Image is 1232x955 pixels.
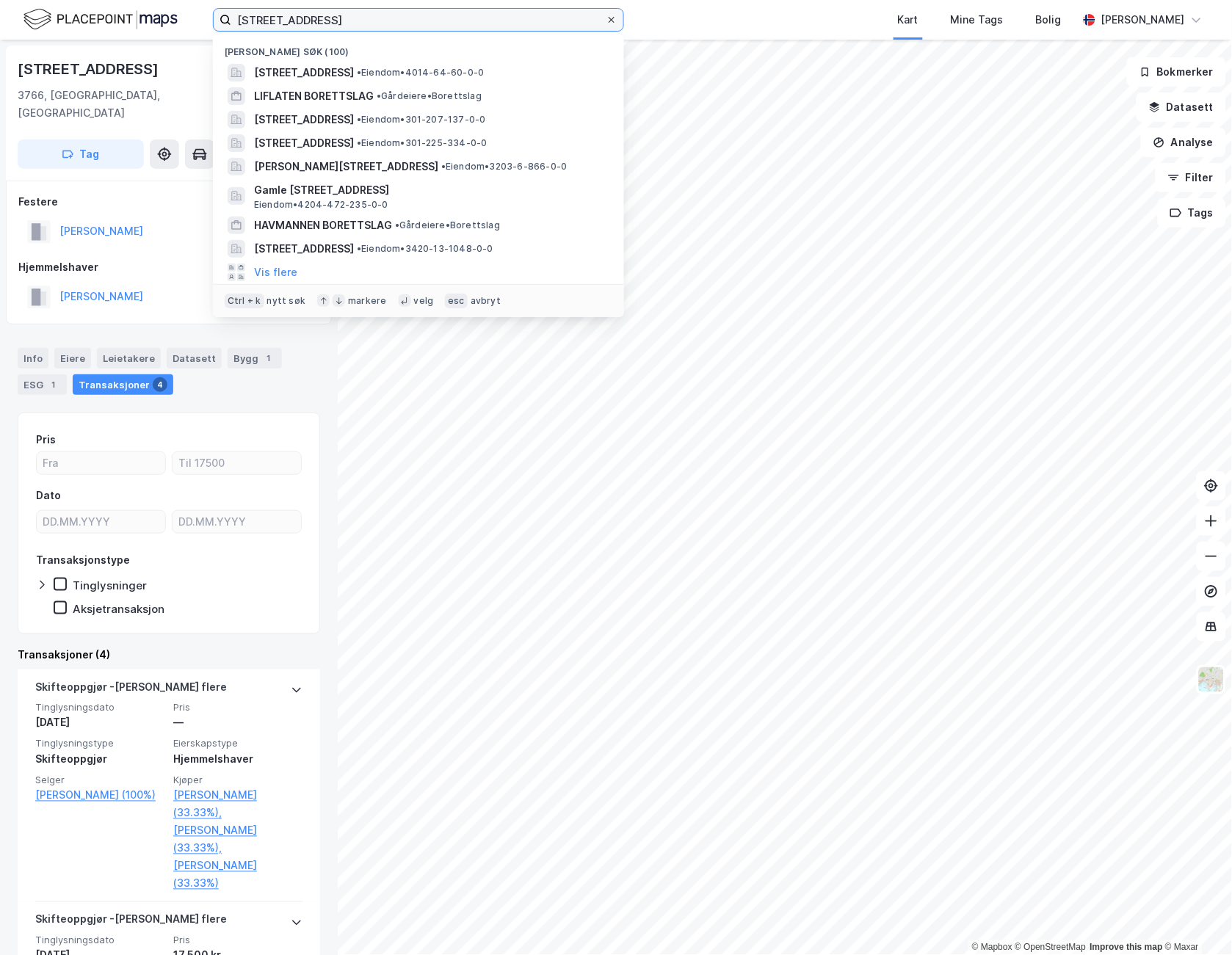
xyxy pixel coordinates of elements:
span: [PERSON_NAME][STREET_ADDRESS] [254,158,438,175]
span: • [441,161,446,172]
span: Eiendom • 3203-6-866-0-0 [441,161,568,173]
span: Eiendom • 4014-64-60-0-0 [357,67,485,79]
div: Bolig [1036,11,1062,29]
a: [PERSON_NAME] (33.33%) [173,857,302,893]
div: Mine Tags [951,11,1004,29]
span: LIFLATEN BORETTSLAG [254,87,374,105]
span: • [377,90,381,101]
div: Datasett [167,348,222,368]
button: Tag [18,139,144,169]
input: Fra [37,452,165,474]
span: Selger [35,774,164,787]
span: Pris [173,934,302,947]
div: Transaksjonstype [36,551,130,569]
div: nytt søk [267,295,306,307]
button: Filter [1156,163,1226,192]
div: — [173,714,302,732]
span: [STREET_ADDRESS] [254,240,354,258]
a: [PERSON_NAME] (33.33%), [173,822,302,857]
button: Analyse [1141,128,1226,157]
div: 1 [46,377,61,392]
div: Kontrollprogram for chat [1159,885,1232,955]
img: Z [1197,666,1225,694]
div: Bygg [228,348,282,368]
iframe: Chat Widget [1159,885,1232,955]
input: Søk på adresse, matrikkel, gårdeiere, leietakere eller personer [231,9,606,31]
span: • [395,219,399,230]
div: Skifteoppgjør - [PERSON_NAME] flere [35,678,227,702]
span: HAVMANNEN BORETTSLAG [254,217,392,234]
a: Mapbox [972,943,1012,953]
span: • [357,67,361,78]
span: Eierskapstype [173,738,302,750]
span: [STREET_ADDRESS] [254,134,354,152]
div: Skifteoppgjør [35,751,164,769]
span: Eiendom • 3420-13-1048-0-0 [357,243,493,255]
div: Kart [898,11,918,29]
a: Improve this map [1090,943,1163,953]
input: Til 17500 [173,452,301,474]
div: Festere [18,193,319,211]
div: Skifteoppgjør - [PERSON_NAME] flere [35,911,227,934]
span: • [357,137,361,148]
span: Gårdeiere • Borettslag [395,219,500,231]
span: [STREET_ADDRESS] [254,111,354,128]
div: Leietakere [97,348,161,368]
span: Kjøper [173,774,302,787]
div: Dato [36,487,61,504]
div: Pris [36,431,56,449]
div: esc [445,294,468,308]
a: [PERSON_NAME] (33.33%), [173,787,302,822]
div: [PERSON_NAME] [1101,11,1185,29]
span: Eiendom • 301-225-334-0-0 [357,137,488,149]
input: DD.MM.YYYY [173,511,301,533]
div: Eiere [54,348,91,368]
div: Hjemmelshaver [18,258,319,276]
div: 1 [261,351,276,366]
div: velg [414,295,434,307]
img: logo.f888ab2527a4732fd821a326f86c7f29.svg [23,7,178,32]
button: Datasett [1137,92,1226,122]
div: Info [18,348,48,368]
input: DD.MM.YYYY [37,511,165,533]
span: Gamle [STREET_ADDRESS] [254,181,606,199]
span: • [357,114,361,125]
button: Vis flere [254,264,297,281]
div: 3766, [GEOGRAPHIC_DATA], [GEOGRAPHIC_DATA] [18,87,247,122]
span: Tinglysningsdato [35,934,164,947]
a: [PERSON_NAME] (100%) [35,787,164,805]
span: Tinglysningsdato [35,702,164,714]
button: Bokmerker [1127,57,1226,87]
span: Pris [173,702,302,714]
div: Hjemmelshaver [173,751,302,769]
div: avbryt [471,295,501,307]
div: [STREET_ADDRESS] [18,57,162,81]
div: [DATE] [35,714,164,732]
a: OpenStreetMap [1015,943,1087,953]
button: Tags [1158,198,1226,228]
div: Transaksjoner [73,374,173,395]
div: [PERSON_NAME] søk (100) [213,35,624,61]
div: markere [348,295,386,307]
span: Eiendom • 301-207-137-0-0 [357,114,486,126]
div: Aksjetransaksjon [73,602,164,616]
div: ESG [18,374,67,395]
span: Eiendom • 4204-472-235-0-0 [254,199,388,211]
div: Ctrl + k [225,294,264,308]
span: Tinglysningstype [35,738,164,750]
span: Gårdeiere • Borettslag [377,90,482,102]
div: Transaksjoner (4) [18,646,320,664]
span: • [357,243,361,254]
div: 4 [153,377,167,392]
span: [STREET_ADDRESS] [254,64,354,81]
div: Tinglysninger [73,578,147,592]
